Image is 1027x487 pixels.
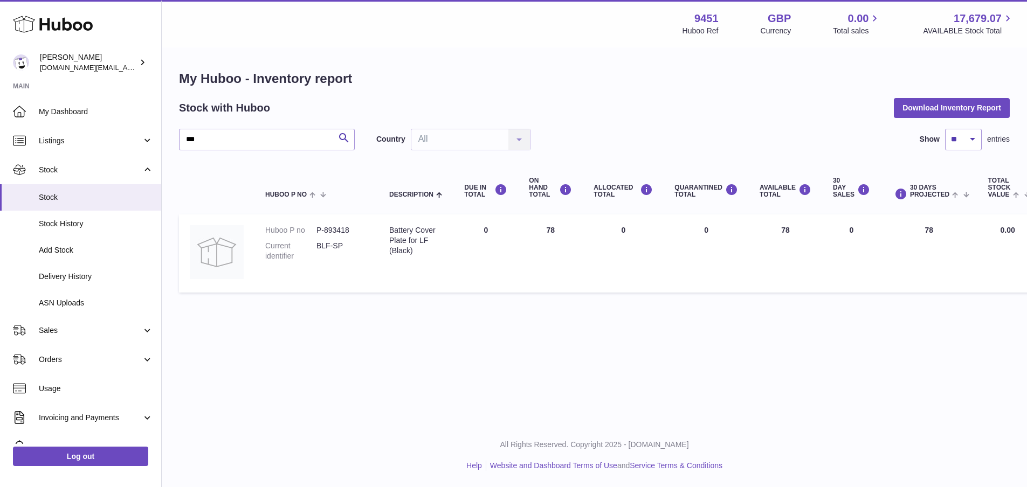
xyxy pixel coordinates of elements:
[749,214,822,293] td: 78
[13,54,29,71] img: amir.ch@gmail.com
[464,184,507,198] div: DUE IN TOTAL
[170,440,1018,450] p: All Rights Reserved. Copyright 2025 - [DOMAIN_NAME]
[987,134,1010,144] span: entries
[761,26,791,36] div: Currency
[910,184,949,198] span: 30 DAYS PROJECTED
[39,384,153,394] span: Usage
[39,325,142,336] span: Sales
[39,136,142,146] span: Listings
[683,26,719,36] div: Huboo Ref
[988,177,1011,199] span: Total stock value
[529,177,572,199] div: ON HAND Total
[583,214,664,293] td: 0
[486,461,722,471] li: and
[389,225,443,256] div: Battery Cover Plate for LF (Black)
[453,214,518,293] td: 0
[518,214,583,293] td: 78
[39,413,142,423] span: Invoicing and Payments
[316,225,368,235] dd: P-893418
[39,107,153,117] span: My Dashboard
[694,11,719,26] strong: 9451
[894,98,1010,117] button: Download Inventory Report
[466,461,482,470] a: Help
[265,241,316,261] dt: Current identifier
[704,226,708,234] span: 0
[833,177,870,199] div: 30 DAY SALES
[39,165,142,175] span: Stock
[923,26,1014,36] span: AVAILABLE Stock Total
[923,11,1014,36] a: 17,679.07 AVAILABLE Stock Total
[881,214,977,293] td: 78
[376,134,405,144] label: Country
[40,63,215,72] span: [DOMAIN_NAME][EMAIL_ADDRESS][DOMAIN_NAME]
[265,191,307,198] span: Huboo P no
[39,298,153,308] span: ASN Uploads
[39,442,153,452] span: Cases
[13,447,148,466] a: Log out
[39,192,153,203] span: Stock
[920,134,940,144] label: Show
[490,461,617,470] a: Website and Dashboard Terms of Use
[316,241,368,261] dd: BLF-SP
[954,11,1002,26] span: 17,679.07
[768,11,791,26] strong: GBP
[1001,226,1015,234] span: 0.00
[760,184,811,198] div: AVAILABLE Total
[179,101,270,115] h2: Stock with Huboo
[833,26,881,36] span: Total sales
[39,245,153,255] span: Add Stock
[389,191,433,198] span: Description
[822,214,881,293] td: 0
[833,11,881,36] a: 0.00 Total sales
[40,52,137,73] div: [PERSON_NAME]
[265,225,316,235] dt: Huboo P no
[594,184,653,198] div: ALLOCATED Total
[674,184,738,198] div: QUARANTINED Total
[39,219,153,229] span: Stock History
[179,70,1010,87] h1: My Huboo - Inventory report
[630,461,722,470] a: Service Terms & Conditions
[848,11,869,26] span: 0.00
[39,354,142,365] span: Orders
[190,225,244,279] img: product image
[39,272,153,282] span: Delivery History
